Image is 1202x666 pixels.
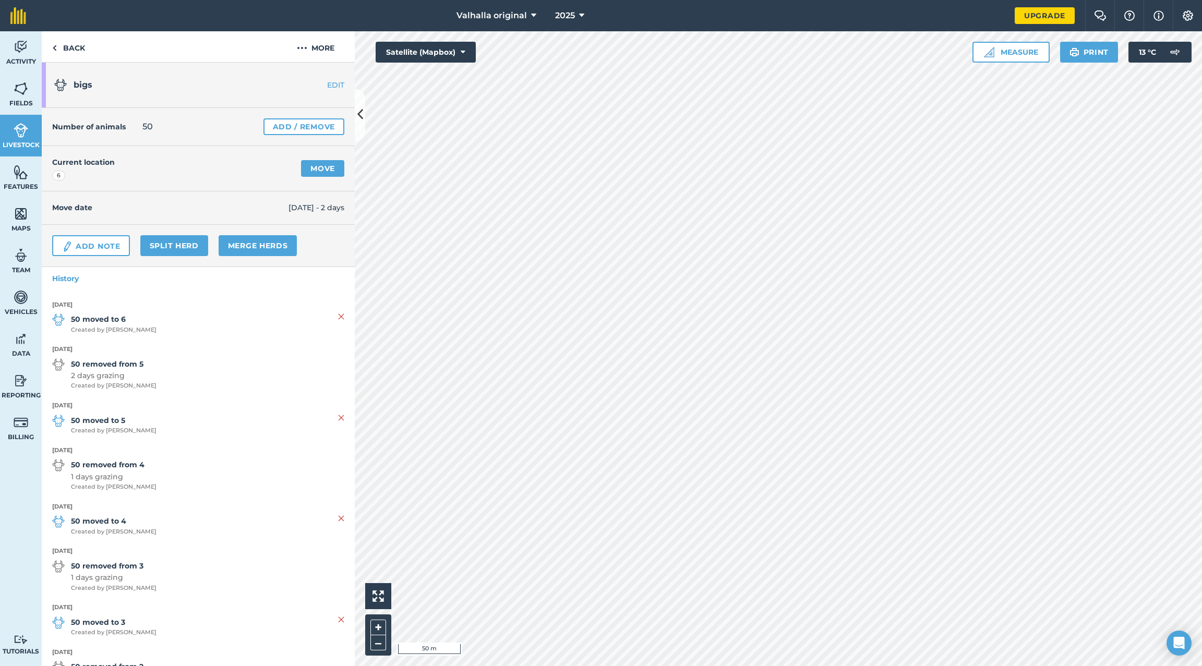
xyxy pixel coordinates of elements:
strong: [DATE] [52,401,344,410]
span: Created by [PERSON_NAME] [71,426,157,435]
img: svg+xml;base64,PHN2ZyB4bWxucz0iaHR0cDovL3d3dy53My5vcmcvMjAwMC9zdmciIHdpZHRoPSIxNyIgaGVpZ2h0PSIxNy... [1153,9,1164,22]
strong: 50 moved to 3 [71,616,157,628]
strong: [DATE] [52,502,344,512]
img: svg+xml;base64,PD94bWwgdmVyc2lvbj0iMS4wIiBlbmNvZGluZz0idXRmLTgiPz4KPCEtLSBHZW5lcmF0b3I6IEFkb2JlIE... [14,289,28,305]
img: svg+xml;base64,PD94bWwgdmVyc2lvbj0iMS4wIiBlbmNvZGluZz0idXRmLTgiPz4KPCEtLSBHZW5lcmF0b3I6IEFkb2JlIE... [52,560,65,573]
img: svg+xml;base64,PD94bWwgdmVyc2lvbj0iMS4wIiBlbmNvZGluZz0idXRmLTgiPz4KPCEtLSBHZW5lcmF0b3I6IEFkb2JlIE... [14,373,28,389]
a: Add Note [52,235,130,256]
button: Measure [972,42,1050,63]
button: + [370,620,386,635]
button: 13 °C [1128,42,1192,63]
img: svg+xml;base64,PD94bWwgdmVyc2lvbj0iMS4wIiBlbmNvZGluZz0idXRmLTgiPz4KPCEtLSBHZW5lcmF0b3I6IEFkb2JlIE... [1164,42,1185,63]
img: A cog icon [1182,10,1194,21]
strong: [DATE] [52,648,344,657]
strong: 50 removed from 5 [71,358,157,370]
span: 1 days grazing [71,471,157,482]
img: svg+xml;base64,PD94bWwgdmVyc2lvbj0iMS4wIiBlbmNvZGluZz0idXRmLTgiPz4KPCEtLSBHZW5lcmF0b3I6IEFkb2JlIE... [52,515,65,528]
img: svg+xml;base64,PHN2ZyB4bWxucz0iaHR0cDovL3d3dy53My5vcmcvMjAwMC9zdmciIHdpZHRoPSIxOSIgaGVpZ2h0PSIyNC... [1069,46,1079,58]
button: Print [1060,42,1119,63]
img: Ruler icon [984,47,994,57]
img: svg+xml;base64,PHN2ZyB4bWxucz0iaHR0cDovL3d3dy53My5vcmcvMjAwMC9zdmciIHdpZHRoPSI1NiIgaGVpZ2h0PSI2MC... [14,164,28,180]
img: svg+xml;base64,PD94bWwgdmVyc2lvbj0iMS4wIiBlbmNvZGluZz0idXRmLTgiPz4KPCEtLSBHZW5lcmF0b3I6IEFkb2JlIE... [14,123,28,138]
span: [DATE] - 2 days [289,202,344,213]
a: Split herd [140,235,208,256]
span: Created by [PERSON_NAME] [71,628,157,637]
strong: [DATE] [52,446,344,455]
img: svg+xml;base64,PHN2ZyB4bWxucz0iaHR0cDovL3d3dy53My5vcmcvMjAwMC9zdmciIHdpZHRoPSIyMiIgaGVpZ2h0PSIzMC... [338,512,344,525]
img: svg+xml;base64,PHN2ZyB4bWxucz0iaHR0cDovL3d3dy53My5vcmcvMjAwMC9zdmciIHdpZHRoPSI1NiIgaGVpZ2h0PSI2MC... [14,206,28,222]
strong: [DATE] [52,603,344,612]
span: 1 days grazing [71,572,157,583]
span: Created by [PERSON_NAME] [71,482,157,492]
div: Open Intercom Messenger [1167,631,1192,656]
div: 6 [52,171,65,181]
img: svg+xml;base64,PD94bWwgdmVyc2lvbj0iMS4wIiBlbmNvZGluZz0idXRmLTgiPz4KPCEtLSBHZW5lcmF0b3I6IEFkb2JlIE... [14,415,28,430]
img: svg+xml;base64,PD94bWwgdmVyc2lvbj0iMS4wIiBlbmNvZGluZz0idXRmLTgiPz4KPCEtLSBHZW5lcmF0b3I6IEFkb2JlIE... [14,635,28,645]
img: svg+xml;base64,PD94bWwgdmVyc2lvbj0iMS4wIiBlbmNvZGluZz0idXRmLTgiPz4KPCEtLSBHZW5lcmF0b3I6IEFkb2JlIE... [14,331,28,347]
a: Add / Remove [263,118,344,135]
span: Created by [PERSON_NAME] [71,527,157,537]
span: 2025 [555,9,575,22]
span: Created by [PERSON_NAME] [71,584,157,593]
img: svg+xml;base64,PHN2ZyB4bWxucz0iaHR0cDovL3d3dy53My5vcmcvMjAwMC9zdmciIHdpZHRoPSI1NiIgaGVpZ2h0PSI2MC... [14,81,28,96]
span: 13 ° C [1139,42,1156,63]
span: bigs [74,80,92,90]
button: More [277,31,355,62]
button: – [370,635,386,650]
a: Upgrade [1015,7,1075,24]
img: Two speech bubbles overlapping with the left bubble in the forefront [1094,10,1107,21]
img: svg+xml;base64,PD94bWwgdmVyc2lvbj0iMS4wIiBlbmNvZGluZz0idXRmLTgiPz4KPCEtLSBHZW5lcmF0b3I6IEFkb2JlIE... [52,415,65,427]
a: History [42,267,355,290]
img: svg+xml;base64,PHN2ZyB4bWxucz0iaHR0cDovL3d3dy53My5vcmcvMjAwMC9zdmciIHdpZHRoPSIyMCIgaGVpZ2h0PSIyNC... [297,42,307,54]
img: svg+xml;base64,PD94bWwgdmVyc2lvbj0iMS4wIiBlbmNvZGluZz0idXRmLTgiPz4KPCEtLSBHZW5lcmF0b3I6IEFkb2JlIE... [14,248,28,263]
img: svg+xml;base64,PD94bWwgdmVyc2lvbj0iMS4wIiBlbmNvZGluZz0idXRmLTgiPz4KPCEtLSBHZW5lcmF0b3I6IEFkb2JlIE... [62,240,73,253]
a: Move [301,160,344,177]
h4: Number of animals [52,121,126,132]
strong: 50 moved to 5 [71,415,157,426]
img: svg+xml;base64,PD94bWwgdmVyc2lvbj0iMS4wIiBlbmNvZGluZz0idXRmLTgiPz4KPCEtLSBHZW5lcmF0b3I6IEFkb2JlIE... [52,358,65,371]
span: Created by [PERSON_NAME] [71,381,157,391]
img: Four arrows, one pointing top left, one top right, one bottom right and the last bottom left [372,590,384,602]
span: Created by [PERSON_NAME] [71,325,157,335]
h4: Move date [52,202,289,213]
strong: [DATE] [52,300,344,310]
strong: [DATE] [52,547,344,556]
a: Back [42,31,95,62]
strong: 50 removed from 3 [71,560,157,572]
img: svg+xml;base64,PD94bWwgdmVyc2lvbj0iMS4wIiBlbmNvZGluZz0idXRmLTgiPz4KPCEtLSBHZW5lcmF0b3I6IEFkb2JlIE... [52,313,65,326]
img: svg+xml;base64,PD94bWwgdmVyc2lvbj0iMS4wIiBlbmNvZGluZz0idXRmLTgiPz4KPCEtLSBHZW5lcmF0b3I6IEFkb2JlIE... [54,79,67,91]
strong: 50 moved to 4 [71,515,157,527]
img: svg+xml;base64,PD94bWwgdmVyc2lvbj0iMS4wIiBlbmNvZGluZz0idXRmLTgiPz4KPCEtLSBHZW5lcmF0b3I6IEFkb2JlIE... [14,39,28,55]
img: svg+xml;base64,PHN2ZyB4bWxucz0iaHR0cDovL3d3dy53My5vcmcvMjAwMC9zdmciIHdpZHRoPSIyMiIgaGVpZ2h0PSIzMC... [338,411,344,424]
img: svg+xml;base64,PD94bWwgdmVyc2lvbj0iMS4wIiBlbmNvZGluZz0idXRmLTgiPz4KPCEtLSBHZW5lcmF0b3I6IEFkb2JlIE... [52,616,65,629]
span: 2 days grazing [71,370,157,381]
a: EDIT [289,80,355,90]
strong: 50 removed from 4 [71,459,157,470]
span: Valhalla original [456,9,527,22]
img: A question mark icon [1123,10,1136,21]
img: svg+xml;base64,PHN2ZyB4bWxucz0iaHR0cDovL3d3dy53My5vcmcvMjAwMC9zdmciIHdpZHRoPSIyMiIgaGVpZ2h0PSIzMC... [338,310,344,323]
strong: [DATE] [52,345,344,354]
img: svg+xml;base64,PD94bWwgdmVyc2lvbj0iMS4wIiBlbmNvZGluZz0idXRmLTgiPz4KPCEtLSBHZW5lcmF0b3I6IEFkb2JlIE... [52,459,65,471]
img: fieldmargin Logo [10,7,26,24]
img: svg+xml;base64,PHN2ZyB4bWxucz0iaHR0cDovL3d3dy53My5vcmcvMjAwMC9zdmciIHdpZHRoPSIyMiIgaGVpZ2h0PSIzMC... [338,613,344,626]
button: Satellite (Mapbox) [376,42,476,63]
a: Merge Herds [219,235,297,256]
span: 50 [142,120,153,133]
img: svg+xml;base64,PHN2ZyB4bWxucz0iaHR0cDovL3d3dy53My5vcmcvMjAwMC9zdmciIHdpZHRoPSI5IiBoZWlnaHQ9IjI0Ii... [52,42,57,54]
strong: 50 moved to 6 [71,313,157,325]
h4: Current location [52,156,115,168]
